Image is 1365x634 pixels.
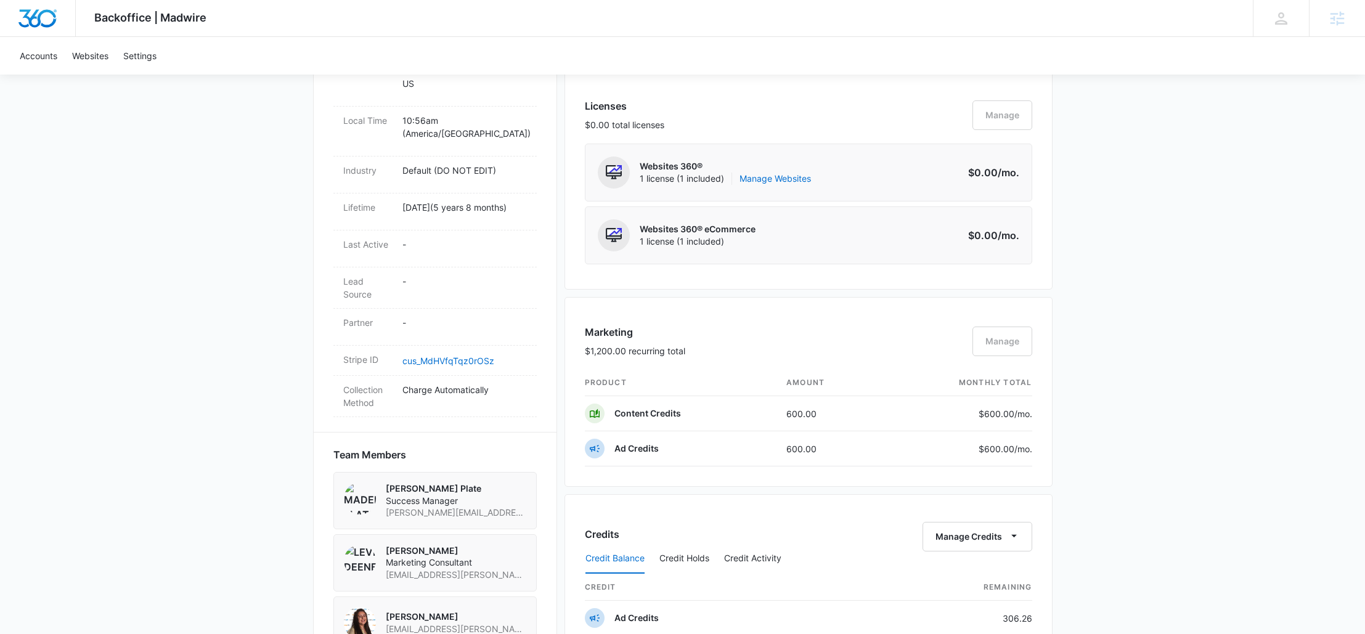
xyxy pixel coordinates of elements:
[640,235,756,248] span: 1 license (1 included)
[1014,444,1032,454] span: /mo.
[386,495,526,507] span: Success Manager
[585,370,777,396] th: product
[776,396,882,431] td: 600.00
[333,309,537,346] div: Partner-
[640,223,756,235] p: Websites 360® eCommerce
[585,574,902,601] th: credit
[343,353,393,366] dt: Stripe ID
[974,407,1032,420] p: $600.00
[12,37,65,75] a: Accounts
[116,37,164,75] a: Settings
[402,356,494,366] a: cus_MdHVfqTqz0rOSz
[998,229,1019,242] span: /mo.
[343,275,393,301] dt: Lead Source
[724,544,781,574] button: Credit Activity
[902,574,1032,601] th: Remaining
[585,544,645,574] button: Credit Balance
[343,316,393,329] dt: Partner
[740,173,811,185] a: Manage Websites
[402,275,527,288] p: -
[344,482,376,514] img: Madeline Plate
[386,545,526,557] p: [PERSON_NAME]
[333,447,406,462] span: Team Members
[585,325,685,339] h3: Marketing
[585,344,685,357] p: $1,200.00 recurring total
[998,166,1019,179] span: /mo.
[402,383,527,396] p: Charge Automatically
[333,107,537,156] div: Local Time10:56am (America/[GEOGRAPHIC_DATA])
[961,228,1019,243] p: $0.00
[974,442,1032,455] p: $600.00
[386,611,526,623] p: [PERSON_NAME]
[344,545,376,577] img: Levi Deeney
[659,544,709,574] button: Credit Holds
[402,316,527,329] p: -
[614,442,659,455] p: Ad Credits
[585,118,664,131] p: $0.00 total licenses
[343,238,393,251] dt: Last Active
[640,160,811,173] p: Websites 360®
[640,173,811,185] span: 1 license (1 included)
[1014,408,1032,419] span: /mo.
[94,11,206,24] span: Backoffice | Madwire
[386,506,526,519] span: [PERSON_NAME][EMAIL_ADDRESS][DOMAIN_NAME]
[333,267,537,309] div: Lead Source-
[333,376,537,417] div: Collection MethodCharge Automatically
[333,230,537,267] div: Last Active-
[402,238,527,251] p: -
[402,164,527,177] p: Default (DO NOT EDIT)
[402,201,527,214] p: [DATE] ( 5 years 8 months )
[585,527,619,542] h3: Credits
[343,114,393,127] dt: Local Time
[333,193,537,230] div: Lifetime[DATE](5 years 8 months)
[614,407,681,420] p: Content Credits
[333,346,537,376] div: Stripe IDcus_MdHVfqTqz0rOSz
[333,156,537,193] div: IndustryDefault (DO NOT EDIT)
[402,114,527,140] p: 10:56am ( America/[GEOGRAPHIC_DATA] )
[386,569,526,581] span: [EMAIL_ADDRESS][PERSON_NAME][DOMAIN_NAME]
[614,612,659,624] p: Ad Credits
[343,383,393,409] dt: Collection Method
[65,37,116,75] a: Websites
[343,201,393,214] dt: Lifetime
[923,522,1032,551] button: Manage Credits
[776,431,882,466] td: 600.00
[386,482,526,495] p: [PERSON_NAME] Plate
[343,164,393,177] dt: Industry
[882,370,1032,396] th: monthly total
[386,556,526,569] span: Marketing Consultant
[776,370,882,396] th: amount
[961,165,1019,180] p: $0.00
[585,99,664,113] h3: Licenses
